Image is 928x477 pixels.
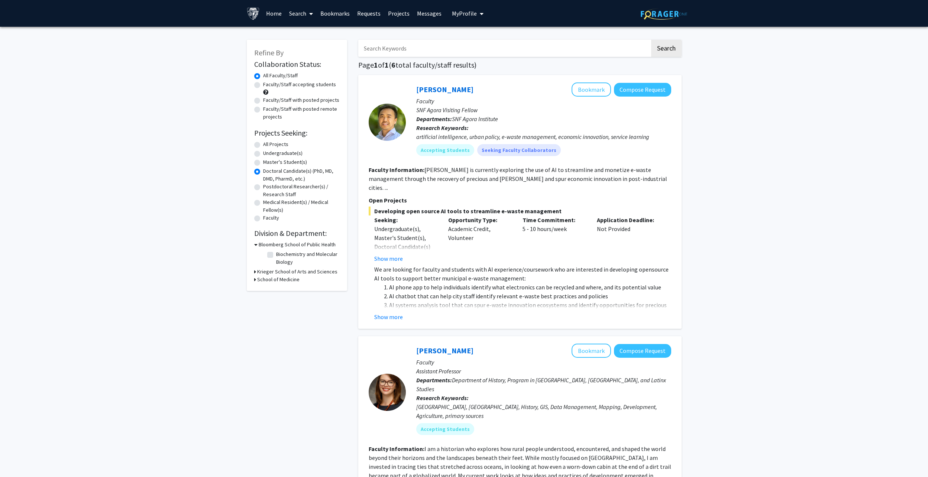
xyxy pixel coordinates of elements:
div: [GEOGRAPHIC_DATA], [GEOGRAPHIC_DATA], History, GIS, Data Management, Mapping, Development, Agricu... [416,402,671,420]
button: Add Casey Lurtz to Bookmarks [572,344,611,358]
div: 5 - 10 hours/week [517,215,591,263]
label: Medical Resident(s) / Medical Fellow(s) [263,198,340,214]
p: Open Projects [369,196,671,205]
h1: Page of ( total faculty/staff results) [358,61,682,69]
a: Home [262,0,285,26]
button: Search [651,40,682,57]
h3: Krieger School of Arts and Sciences [257,268,337,276]
p: Assistant Professor [416,367,671,376]
h2: Projects Seeking: [254,129,340,137]
div: Academic Credit, Volunteer [443,215,517,263]
label: Faculty [263,214,279,222]
span: Department of History, Program in [GEOGRAPHIC_DATA], [GEOGRAPHIC_DATA], and Latinx Studies [416,376,666,393]
h2: Division & Department: [254,229,340,238]
p: SNF Agora Visiting Fellow [416,106,671,114]
div: artificial intelligence, urban policy, e-waste management, economic innovation, service learning [416,132,671,141]
label: Master's Student(s) [263,158,307,166]
input: Search Keywords [358,40,650,57]
p: Application Deadline: [597,215,660,224]
fg-read-more: [PERSON_NAME] is currently exploring the use of AI to streamline and monetize e-waste management ... [369,166,667,191]
a: Search [285,0,317,26]
label: Faculty/Staff accepting students [263,81,336,88]
a: [PERSON_NAME] [416,346,473,355]
b: Faculty Information: [369,445,424,452]
label: Undergraduate(s) [263,149,303,157]
li: AI phone app to help individuals identify what electronics can be recycled and where, and its pot... [389,283,671,292]
label: All Faculty/Staff [263,72,298,79]
label: Faculty/Staff with posted remote projects [263,105,340,121]
b: Faculty Information: [369,166,424,173]
label: Postdoctoral Researcher(s) / Research Staff [263,183,340,198]
button: Add David Park to Bookmarks [572,82,611,97]
span: SNF Agora Institute [452,115,498,123]
p: Faculty [416,97,671,106]
span: 1 [374,60,378,69]
span: Refine By [254,48,284,57]
a: Bookmarks [317,0,353,26]
p: Faculty [416,358,671,367]
label: Biochemistry and Molecular Biology [276,250,338,266]
p: We are looking for faculty and students with AI experience/coursework who are interested in devel... [374,265,671,283]
span: Developing open source AI tools to streamline e-waste management [369,207,671,215]
span: 1 [385,60,389,69]
p: Seeking: [374,215,437,224]
label: All Projects [263,140,288,148]
span: 6 [391,60,395,69]
img: ForagerOne Logo [641,8,687,20]
h3: Bloomberg School of Public Health [259,241,336,249]
p: Time Commitment: [523,215,586,224]
b: Departments: [416,376,452,384]
div: Not Provided [591,215,666,263]
label: Doctoral Candidate(s) (PhD, MD, DMD, PharmD, etc.) [263,167,340,183]
h3: School of Medicine [257,276,300,283]
a: Projects [384,0,413,26]
button: Compose Request to David Park [614,83,671,97]
a: Messages [413,0,445,26]
a: [PERSON_NAME] [416,85,473,94]
div: Undergraduate(s), Master's Student(s), Doctoral Candidate(s) (PhD, MD, DMD, PharmD, etc.), Postdo... [374,224,437,296]
li: AI systems analysis tool that can spur e-waste innovation ecosystems and identify opportunities f... [389,301,671,318]
a: Requests [353,0,384,26]
img: Johns Hopkins University Logo [247,7,260,20]
button: Show more [374,312,403,321]
b: Research Keywords: [416,394,469,402]
b: Departments: [416,115,452,123]
button: Show more [374,254,403,263]
li: AI chatbot that can help city staff identify relevant e-waste best practices and policies [389,292,671,301]
mat-chip: Accepting Students [416,144,474,156]
h2: Collaboration Status: [254,60,340,69]
mat-chip: Accepting Students [416,423,474,435]
span: My Profile [452,10,477,17]
iframe: Chat [6,444,32,471]
mat-chip: Seeking Faculty Collaborators [477,144,561,156]
b: Research Keywords: [416,124,469,132]
p: Opportunity Type: [448,215,511,224]
button: Compose Request to Casey Lurtz [614,344,671,358]
label: Faculty/Staff with posted projects [263,96,339,104]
